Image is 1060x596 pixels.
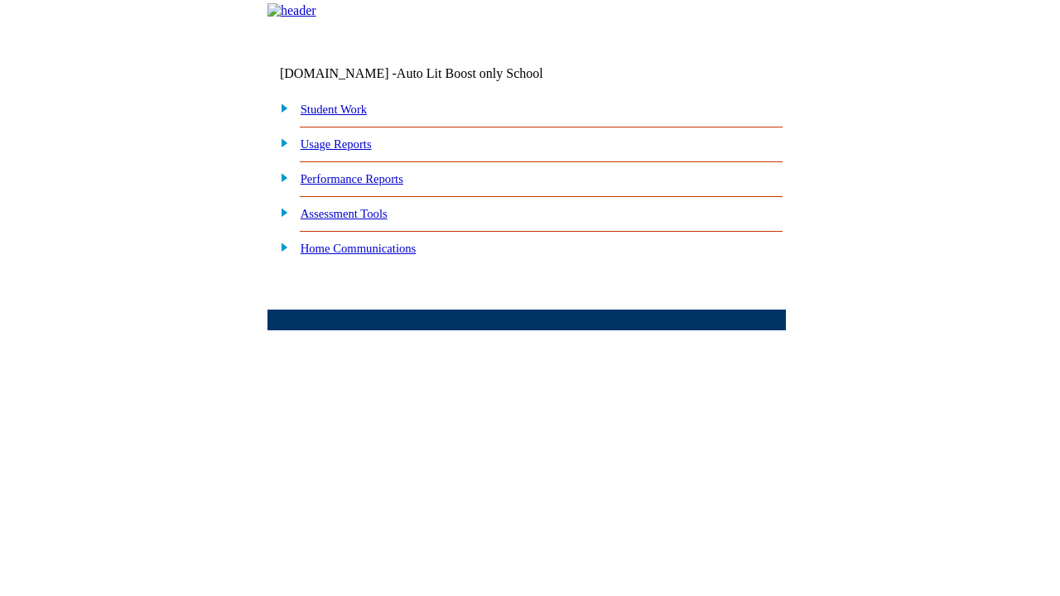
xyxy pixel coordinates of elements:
img: plus.gif [272,170,289,185]
a: Student Work [301,103,367,116]
img: plus.gif [272,100,289,115]
a: Performance Reports [301,172,403,185]
img: plus.gif [272,204,289,219]
img: header [267,3,316,18]
a: Home Communications [301,242,417,255]
td: [DOMAIN_NAME] - [280,66,585,81]
img: plus.gif [272,135,289,150]
nobr: Auto Lit Boost only School [397,66,543,80]
a: Assessment Tools [301,207,388,220]
img: plus.gif [272,239,289,254]
a: Usage Reports [301,137,372,151]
